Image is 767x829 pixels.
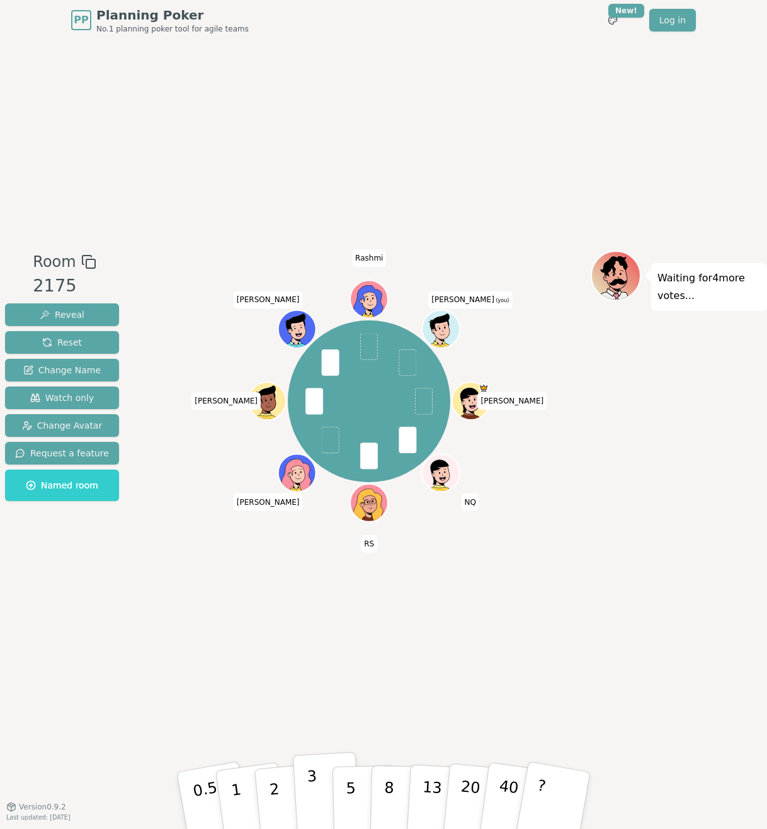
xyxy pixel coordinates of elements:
span: Named room [26,479,98,492]
span: Reset [42,336,82,349]
span: Room [33,251,76,273]
button: Change Avatar [5,414,119,437]
button: Named room [5,470,119,501]
span: Click to change your name [234,291,303,309]
button: Reset [5,331,119,354]
span: Change Name [23,364,101,376]
button: Watch only [5,386,119,409]
button: Reveal [5,303,119,326]
button: Change Name [5,359,119,381]
button: Version0.9.2 [6,802,66,812]
p: Waiting for 4 more votes... [657,269,761,305]
span: Watch only [30,392,94,404]
span: Click to change your name [477,392,547,410]
span: Planning Poker [96,6,249,24]
span: Reveal [40,308,84,321]
span: Click to change your name [352,249,386,267]
span: Click to change your name [462,493,479,511]
span: Pilar is the host [479,383,489,393]
div: New! [608,4,644,18]
span: Last updated: [DATE] [6,814,71,821]
span: Click to change your name [191,392,261,410]
button: Request a feature [5,442,119,465]
span: Click to change your name [234,493,303,511]
span: PP [74,13,88,28]
span: Request a feature [15,447,109,460]
span: Version 0.9.2 [19,802,66,812]
span: Click to change your name [361,535,377,553]
span: Click to change your name [428,291,512,309]
a: Log in [649,9,696,31]
span: Change Avatar [22,419,103,432]
button: New! [601,9,624,31]
div: 2175 [33,273,96,299]
button: Click to change your avatar [424,312,459,347]
a: PPPlanning PokerNo.1 planning poker tool for agile teams [71,6,249,34]
span: No.1 planning poker tool for agile teams [96,24,249,34]
span: (you) [494,298,509,304]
